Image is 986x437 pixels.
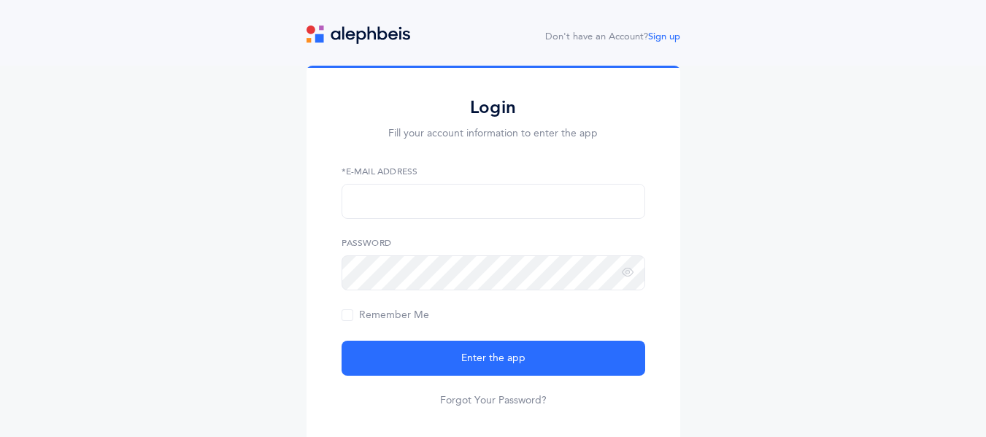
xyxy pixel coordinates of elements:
[342,96,645,119] h2: Login
[342,165,645,178] label: *E-Mail Address
[545,30,680,45] div: Don't have an Account?
[307,26,410,44] img: logo.svg
[440,393,547,408] a: Forgot Your Password?
[342,236,645,250] label: Password
[342,126,645,142] p: Fill your account information to enter the app
[461,351,525,366] span: Enter the app
[648,31,680,42] a: Sign up
[342,309,429,321] span: Remember Me
[342,341,645,376] button: Enter the app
